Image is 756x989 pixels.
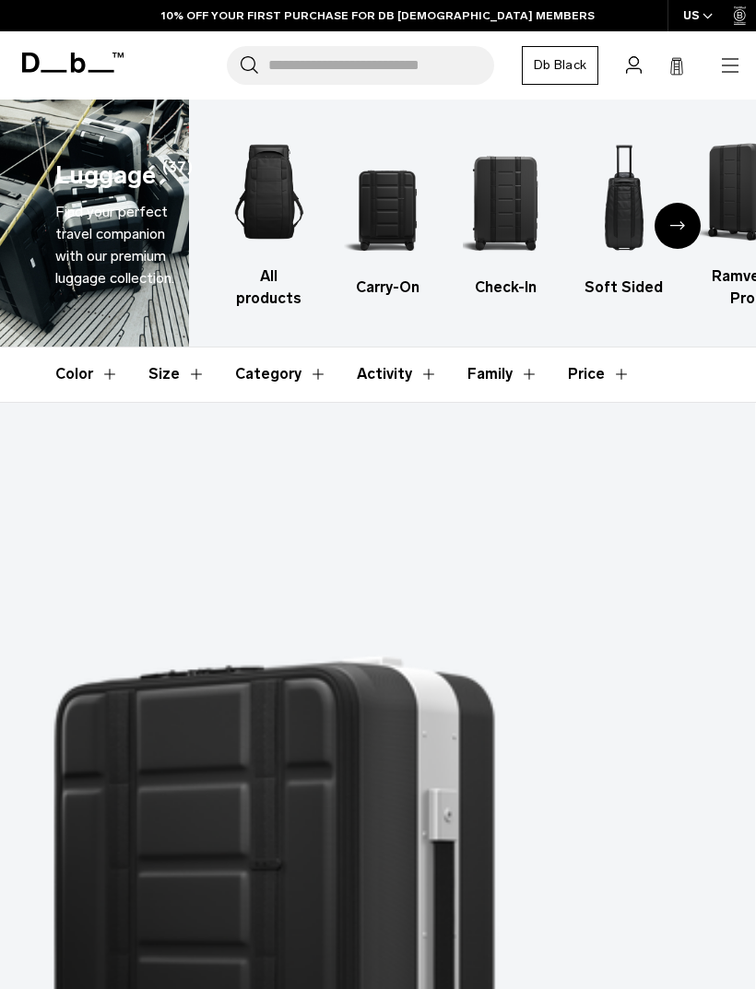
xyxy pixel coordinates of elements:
li: 1 / 6 [226,127,312,310]
div: Next slide [655,203,701,249]
li: 2 / 6 [344,138,430,299]
h3: Check-In [463,277,549,299]
button: Toggle Filter [357,347,438,401]
button: Toggle Filter [148,347,206,401]
a: Db Check-In [463,138,549,299]
a: Db All products [226,127,312,310]
a: Db Soft Sided [581,138,667,299]
h1: Luggage [55,157,156,194]
img: Db [226,127,312,256]
h3: All products [226,265,312,310]
span: Find your perfect travel companion with our premium luggage collection. [55,203,174,287]
li: 4 / 6 [581,138,667,299]
a: 10% OFF YOUR FIRST PURCHASE FOR DB [DEMOGRAPHIC_DATA] MEMBERS [161,7,595,24]
span: (37) [162,157,193,194]
button: Toggle Price [568,347,631,401]
button: Toggle Filter [55,347,119,401]
button: Toggle Filter [235,347,327,401]
img: Db [344,138,430,267]
h3: Carry-On [344,277,430,299]
h3: Soft Sided [581,277,667,299]
a: Db Carry-On [344,138,430,299]
a: Db Black [522,46,598,85]
img: Db [463,138,549,267]
img: Db [581,138,667,267]
button: Toggle Filter [467,347,538,401]
li: 3 / 6 [463,138,549,299]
